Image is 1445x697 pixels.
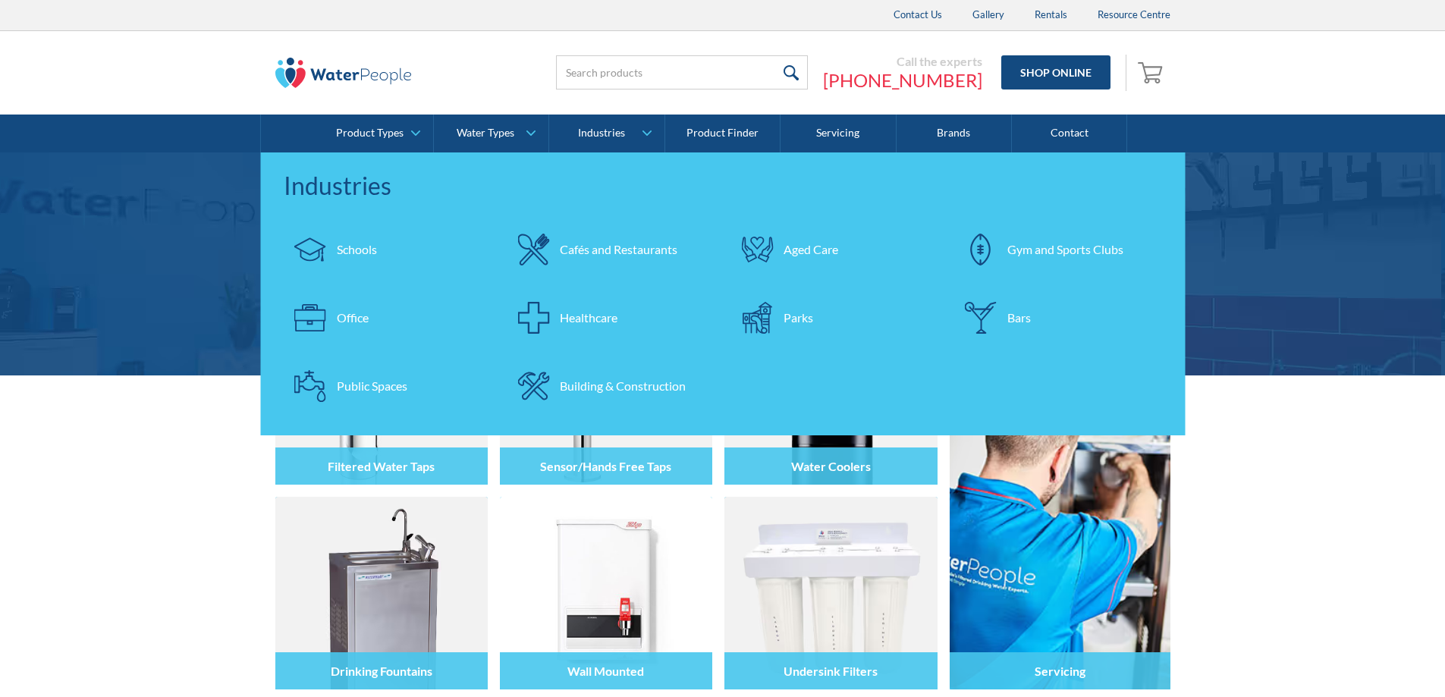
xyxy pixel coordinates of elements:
[275,58,412,88] img: The Water People
[284,359,492,413] a: Public Spaces
[1138,60,1167,84] img: shopping cart
[560,309,617,327] div: Healthcare
[457,127,514,140] div: Water Types
[540,459,671,473] h4: Sensor/Hands Free Taps
[950,292,1170,689] a: Servicing
[791,459,871,473] h4: Water Coolers
[337,309,369,327] div: Office
[781,115,896,152] a: Servicing
[784,309,813,327] div: Parks
[567,664,644,678] h4: Wall Mounted
[284,168,1163,204] div: Industries
[665,115,781,152] a: Product Finder
[730,223,939,276] a: Aged Care
[434,115,548,152] a: Water Types
[261,152,1186,435] nav: Industries
[784,240,838,259] div: Aged Care
[897,115,1012,152] a: Brands
[284,291,492,344] a: Office
[1035,664,1085,678] h4: Servicing
[319,115,433,152] a: Product Types
[507,359,715,413] a: Building & Construction
[1134,55,1170,91] a: Open empty cart
[724,497,937,689] img: Undersink Filters
[500,497,712,689] img: Wall Mounted
[337,377,407,395] div: Public Spaces
[275,497,488,689] img: Drinking Fountains
[560,377,686,395] div: Building & Construction
[954,291,1163,344] a: Bars
[578,127,625,140] div: Industries
[784,664,878,678] h4: Undersink Filters
[284,223,492,276] a: Schools
[1007,240,1123,259] div: Gym and Sports Clubs
[328,459,435,473] h4: Filtered Water Taps
[507,291,715,344] a: Healthcare
[954,223,1163,276] a: Gym and Sports Clubs
[336,127,404,140] div: Product Types
[823,54,982,69] div: Call the experts
[1001,55,1110,89] a: Shop Online
[549,115,664,152] a: Industries
[730,291,939,344] a: Parks
[331,664,432,678] h4: Drinking Fountains
[560,240,677,259] div: Cafés and Restaurants
[507,223,715,276] a: Cafés and Restaurants
[556,55,808,89] input: Search products
[823,69,982,92] a: [PHONE_NUMBER]
[337,240,377,259] div: Schools
[1007,309,1031,327] div: Bars
[1012,115,1127,152] a: Contact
